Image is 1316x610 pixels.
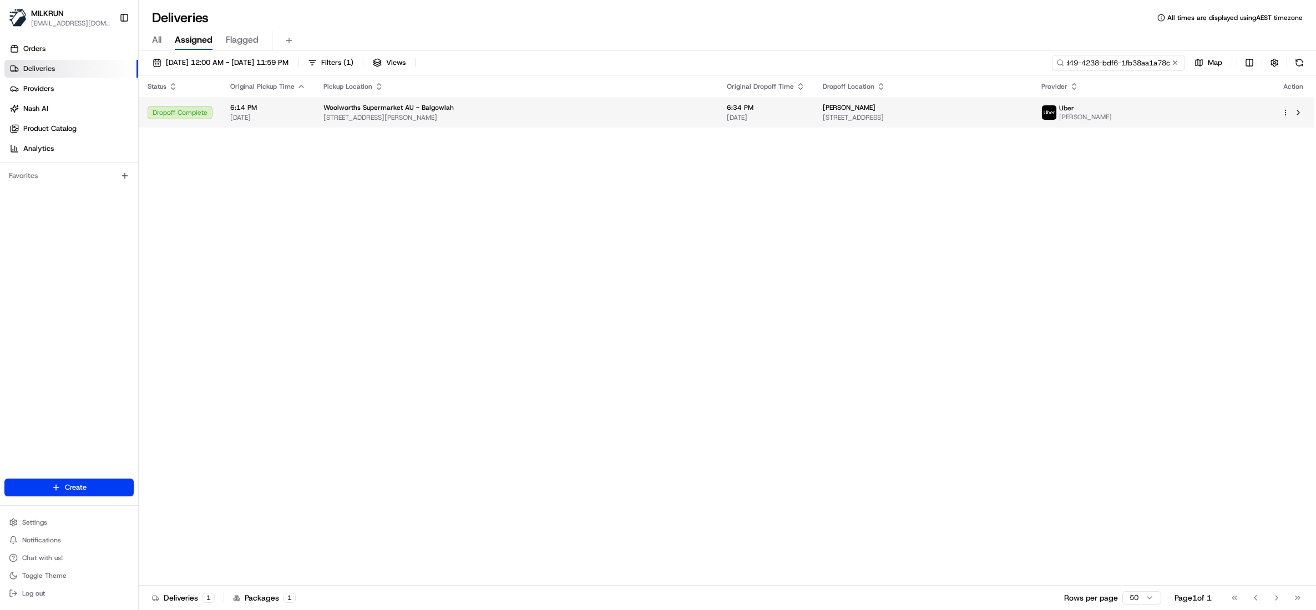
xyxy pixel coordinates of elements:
img: uber-new-logo.jpeg [1042,105,1056,120]
button: Toggle Theme [4,568,134,583]
a: Providers [4,80,138,98]
div: Page 1 of 1 [1175,592,1212,603]
a: Analytics [4,140,138,157]
button: Filters(1) [303,55,358,70]
img: MILKRUN [9,9,27,27]
div: Favorites [4,167,134,185]
button: MILKRUNMILKRUN[EMAIL_ADDRESS][DOMAIN_NAME] [4,4,115,31]
span: [PERSON_NAME] [1059,113,1112,121]
span: Uber [1059,104,1074,113]
span: Original Dropoff Time [727,82,794,91]
span: Settings [22,518,47,527]
span: Assigned [175,33,212,47]
span: Woolworths Supermarket AU - Balgowlah [323,103,454,112]
span: [PERSON_NAME] [823,103,875,112]
button: Create [4,479,134,496]
span: Provider [1041,82,1067,91]
button: Refresh [1292,55,1307,70]
span: Status [148,82,166,91]
button: Views [368,55,411,70]
div: 1 [203,593,215,603]
span: Notifications [22,536,61,545]
span: Create [65,482,87,492]
span: Deliveries [23,64,55,74]
span: Flagged [226,33,259,47]
div: Packages [233,592,296,603]
button: Chat with us! [4,550,134,566]
span: ( 1 ) [343,58,353,68]
span: Toggle Theme [22,571,67,580]
button: [DATE] 12:00 AM - [DATE] 11:59 PM [148,55,293,70]
a: Deliveries [4,60,138,78]
span: All [152,33,161,47]
span: Map [1208,58,1222,68]
input: Type to search [1052,55,1185,70]
div: Action [1282,82,1305,91]
span: Nash AI [23,104,48,114]
button: Log out [4,586,134,601]
span: Providers [23,84,54,94]
button: Notifications [4,532,134,548]
span: Original Pickup Time [230,82,295,91]
span: All times are displayed using AEST timezone [1167,13,1303,22]
a: Nash AI [4,100,138,118]
div: 1 [284,593,296,603]
span: Views [386,58,406,68]
span: Analytics [23,144,54,154]
span: Filters [321,58,353,68]
span: [STREET_ADDRESS] [823,113,1024,122]
span: [DATE] [727,113,805,122]
span: Log out [22,589,45,598]
button: Map [1190,55,1227,70]
button: MILKRUN [31,8,64,19]
span: Pickup Location [323,82,372,91]
span: Product Catalog [23,124,77,134]
p: Rows per page [1064,592,1118,603]
div: Deliveries [152,592,215,603]
span: [STREET_ADDRESS][PERSON_NAME] [323,113,709,122]
a: Product Catalog [4,120,138,138]
button: Settings [4,515,134,530]
span: [DATE] 12:00 AM - [DATE] 11:59 PM [166,58,288,68]
span: 6:14 PM [230,103,306,112]
span: Orders [23,44,45,54]
span: 6:34 PM [727,103,805,112]
span: [DATE] [230,113,306,122]
a: Orders [4,40,138,58]
h1: Deliveries [152,9,209,27]
button: [EMAIL_ADDRESS][DOMAIN_NAME] [31,19,110,28]
span: Chat with us! [22,553,63,562]
span: Dropoff Location [823,82,874,91]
